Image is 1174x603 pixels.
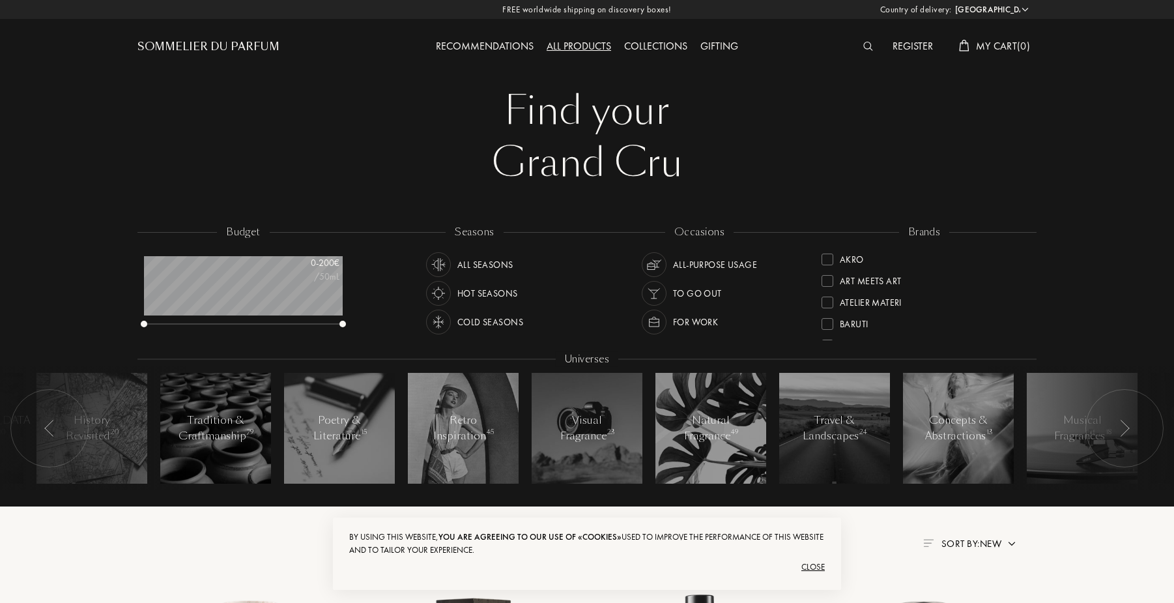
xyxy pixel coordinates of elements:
[274,256,339,270] div: 0 - 200 €
[147,137,1027,189] div: Grand Cru
[899,225,950,240] div: brands
[673,281,722,306] div: To go Out
[487,428,494,437] span: 45
[540,39,618,53] a: All products
[645,256,663,274] img: usage_occasion_all_white.svg
[976,39,1030,53] span: My Cart ( 0 )
[274,270,339,284] div: /50mL
[446,225,503,240] div: seasons
[438,531,622,542] span: you are agreeing to our use of «cookies»
[349,531,825,557] div: By using this website, used to improve the performance of this website and to tailor your experie...
[44,420,55,437] img: arr_left.svg
[863,42,873,51] img: search_icn_white.svg
[859,428,867,437] span: 24
[840,291,902,309] div: Atelier Materi
[540,38,618,55] div: All products
[429,39,540,53] a: Recommendations
[137,39,279,55] a: Sommelier du Parfum
[886,39,939,53] a: Register
[429,313,448,331] img: usage_season_cold_white.svg
[840,313,868,331] div: Baruti
[618,38,694,55] div: Collections
[959,40,969,51] img: cart_white.svg
[665,225,734,240] div: occasions
[645,313,663,331] img: usage_occasion_work_white.svg
[618,39,694,53] a: Collections
[556,352,618,367] div: Universes
[457,252,513,277] div: All Seasons
[457,281,518,306] div: Hot Seasons
[361,428,367,437] span: 15
[673,310,718,334] div: For Work
[731,428,738,437] span: 49
[607,428,615,437] span: 23
[683,413,739,444] div: Natural Fragrance
[349,557,825,578] div: Close
[840,248,864,266] div: Akro
[803,413,866,444] div: Travel & Landscapes
[429,38,540,55] div: Recommendations
[694,38,745,55] div: Gifting
[247,428,253,437] span: 79
[923,539,934,547] img: filter_by.png
[840,270,901,287] div: Art Meets Art
[925,413,992,444] div: Concepts & Abstractions
[312,413,367,444] div: Poetry & Literature
[941,537,1001,550] span: Sort by: New
[673,252,757,277] div: All-purpose Usage
[457,310,523,334] div: Cold Seasons
[886,38,939,55] div: Register
[1007,538,1017,549] img: arrow.png
[147,85,1027,137] div: Find your
[880,3,952,16] span: Country of delivery:
[217,225,270,240] div: budget
[840,334,904,352] div: Binet-Papillon
[433,413,493,444] div: Retro Inspiration
[179,413,253,444] div: Tradition & Craftmanship
[986,428,993,437] span: 13
[694,39,745,53] a: Gifting
[1119,420,1130,437] img: arr_left.svg
[429,284,448,302] img: usage_season_hot_white.svg
[429,256,448,274] img: usage_season_average_white.svg
[645,284,663,302] img: usage_occasion_party_white.svg
[560,413,615,444] div: Visual Fragrance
